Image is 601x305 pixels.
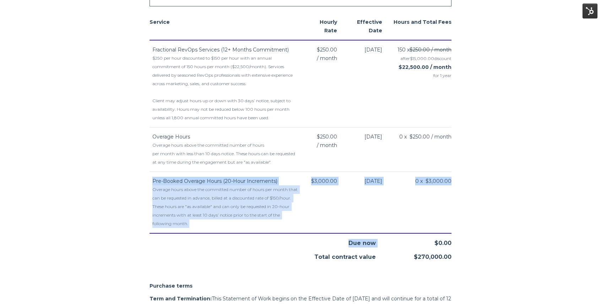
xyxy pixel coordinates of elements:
span: 0 x $250.00 / month [399,132,451,141]
h2: Purchase terms [150,282,451,290]
span: Term and Termination: [150,295,212,302]
span: after discount [400,56,451,61]
span: Fractional RevOps Services (12+ Months Commitment) [152,47,289,53]
th: Service [150,13,300,40]
td: [DATE] [346,171,391,233]
div: Total contract value [300,247,376,261]
td: [DATE] [346,127,391,171]
span: $3,000.00 [311,177,337,185]
div: Overage hours above the committed number of hours per month with less than 10 days notice. These ... [152,141,300,167]
div: Due now [300,234,376,247]
span: / month [317,54,337,62]
div: $270,000.00 [376,247,451,261]
th: Hourly Rate [300,13,346,40]
span: 150 x [397,45,451,54]
span: $250.00 [317,132,337,141]
span: $250.00 [317,45,337,54]
span: 0 x $3,000.00 [415,177,451,185]
span: Overage Hours [152,134,190,140]
strong: $22,500.00 / month [399,64,451,70]
th: Effective Date [346,13,391,40]
span: $15,000.00 [410,56,434,61]
div: $250 per hour discounted to $150 per hour with an annual commitment of 150 hours per month ($22,5... [152,54,300,122]
span: / month [317,141,337,149]
span: Pre-Booked Overage Hours (20-Hour Increments) [152,178,277,184]
th: Hours and Total Fees [391,13,451,40]
div: $0.00 [376,234,451,247]
span: for 1 year [391,71,451,80]
img: HubSpot Tools Menu Toggle [583,4,597,18]
td: [DATE] [346,40,391,127]
s: $250.00 / month [410,47,451,53]
div: Overage hours above the committed number of hours per month that can be requested in advance, bil... [152,185,300,228]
